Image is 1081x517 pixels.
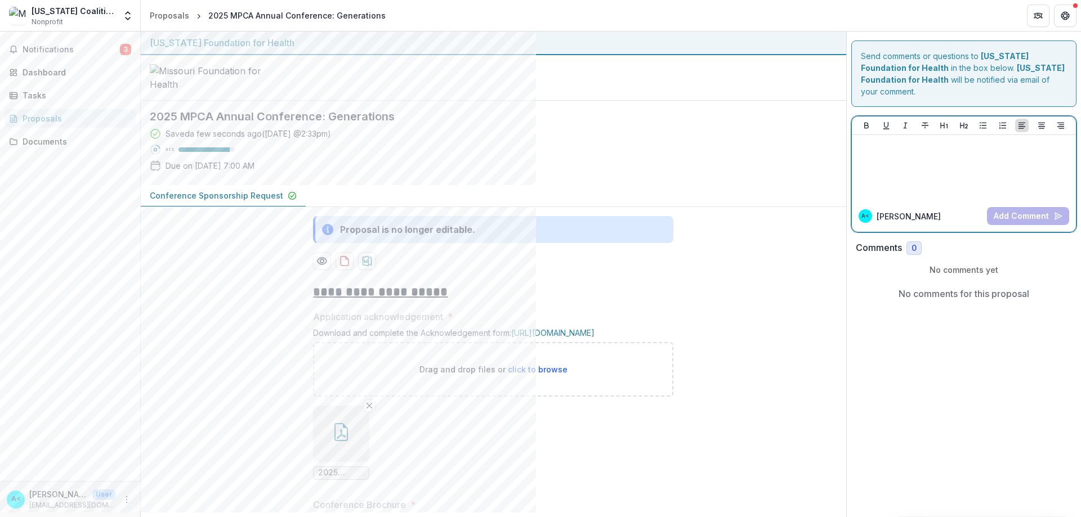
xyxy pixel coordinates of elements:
[1027,5,1049,27] button: Partners
[511,328,595,338] a: [URL][DOMAIN_NAME]
[1035,119,1048,132] button: Align Center
[313,406,369,480] div: Remove File2025 Annual Conference_Generation_MFH-Grant-Acknowledgement.doc.pdf
[120,493,133,506] button: More
[340,223,475,236] div: Proposal is no longer editable.
[29,488,88,500] p: [PERSON_NAME] <[EMAIL_ADDRESS][DOMAIN_NAME]>
[860,119,873,132] button: Bold
[879,119,893,132] button: Underline
[976,119,990,132] button: Bullet List
[899,119,912,132] button: Italicize
[120,5,136,27] button: Open entity switcher
[996,119,1009,132] button: Ordered List
[313,310,443,323] p: Application acknowledgement
[5,132,136,151] a: Documents
[313,328,673,342] div: Download and complete the Acknowledgement form:
[23,45,120,55] span: Notifications
[313,498,406,511] p: Conference Brochure
[1054,5,1076,27] button: Get Help
[32,17,63,27] span: Nonprofit
[166,160,254,172] p: Due on [DATE] 7:00 AM
[32,5,115,17] div: [US_STATE] Coalition For Primary Health Care
[912,244,917,253] span: 0
[120,44,131,55] span: 3
[23,66,127,78] div: Dashboard
[150,64,262,91] img: Missouri Foundation for Health
[856,242,902,253] h2: Comments
[899,287,1029,300] p: No comments for this proposal
[150,36,837,50] div: [US_STATE] Foundation for Health
[29,500,115,510] p: [EMAIL_ADDRESS][DOMAIN_NAME]
[11,496,21,503] div: Amanda Keilholz <akeilholz@mo-pca.org>
[208,10,386,21] div: 2025 MPCA Annual Conference: Generations
[937,119,951,132] button: Heading 1
[5,86,136,105] a: Tasks
[5,109,136,128] a: Proposals
[987,207,1069,225] button: Add Comment
[363,399,376,412] button: Remove File
[358,252,376,270] button: download-proposal
[419,363,568,375] p: Drag and drop files or
[5,63,136,82] a: Dashboard
[150,190,283,201] p: Conference Sponsorship Request
[23,113,127,124] div: Proposals
[861,213,869,219] div: Amanda Keilholz <akeilholz@mo-pca.org>
[856,264,1073,276] p: No comments yet
[508,365,568,374] span: click to browse
[166,146,174,154] p: 91 %
[5,41,136,59] button: Notifications3
[336,252,354,270] button: download-proposal
[166,128,331,140] div: Saved a few seconds ago ( [DATE] @ 2:33pm )
[318,468,364,478] span: 2025 Annual Conference_Generation_MFH-Grant-Acknowledgement.doc.pdf
[92,489,115,500] p: User
[877,210,941,222] p: [PERSON_NAME]
[23,136,127,147] div: Documents
[150,110,819,123] h2: 2025 MPCA Annual Conference: Generations
[9,7,27,25] img: Missouri Coalition For Primary Health Care
[313,252,331,270] button: Preview 167f3ec3-d5d1-4f4f-a49e-42acdae3da3d-0.pdf
[145,7,194,24] a: Proposals
[1015,119,1029,132] button: Align Left
[918,119,932,132] button: Strike
[150,10,189,21] div: Proposals
[23,89,127,101] div: Tasks
[145,7,390,24] nav: breadcrumb
[1054,119,1067,132] button: Align Right
[851,41,1077,107] div: Send comments or questions to in the box below. will be notified via email of your comment.
[957,119,971,132] button: Heading 2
